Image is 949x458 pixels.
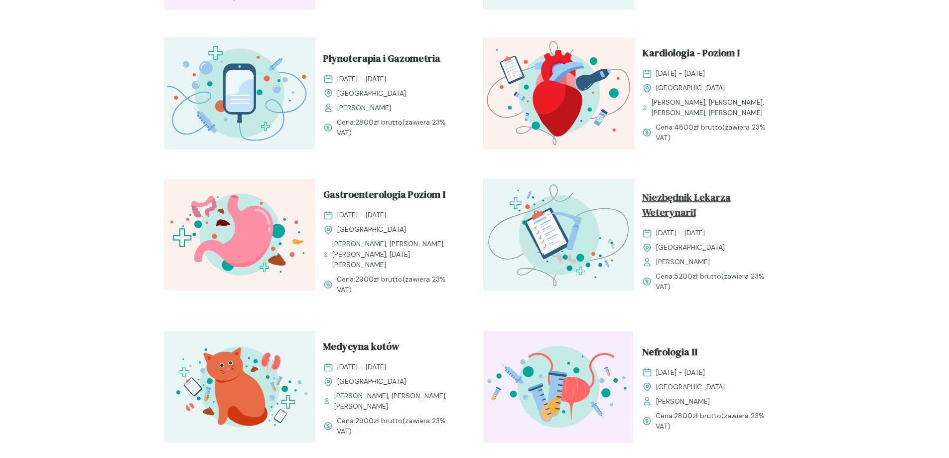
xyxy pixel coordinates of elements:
a: Płynoterapia i Gazometria [323,51,459,70]
span: [DATE] - [DATE] [656,228,705,238]
span: Kardiologia - Poziom I [642,45,740,64]
img: ZpgBUh5LeNNTxPrX_Uro_T.svg [483,331,634,443]
img: Zpbdlx5LeNNTxNvT_GastroI_T.svg [164,179,315,291]
img: aHe4VUMqNJQqH-M0_ProcMH_T.svg [483,179,634,291]
img: aHfQZEMqNJQqH-e8_MedKot_T.svg [164,331,315,443]
span: Płynoterapia i Gazometria [323,51,440,70]
img: Zpay8B5LeNNTxNg0_P%C5%82ynoterapia_T.svg [164,37,315,149]
span: 4800 zł brutto [674,123,722,132]
span: [DATE] - [DATE] [656,68,705,79]
span: Cena: (zawiera 23% VAT) [337,117,459,138]
span: [GEOGRAPHIC_DATA] [656,382,725,392]
span: Cena: (zawiera 23% VAT) [337,416,459,437]
span: [PERSON_NAME] [337,103,391,113]
span: Nefrologia II [642,344,697,363]
span: [GEOGRAPHIC_DATA] [656,242,725,253]
span: [PERSON_NAME], [PERSON_NAME], [PERSON_NAME] [334,391,458,412]
span: Gastroenterologia Poziom I [323,187,445,206]
span: 2900 zł brutto [355,275,403,284]
span: 2900 zł brutto [355,416,403,425]
span: [DATE] - [DATE] [337,74,386,84]
span: [PERSON_NAME], [PERSON_NAME], [PERSON_NAME], [PERSON_NAME] [652,97,778,118]
span: [DATE] - [DATE] [337,362,386,372]
span: 2800 zł brutto [674,411,721,420]
a: Niezbędnik Lekarza WeterynariI [642,190,778,224]
span: [DATE] - [DATE] [337,210,386,220]
span: 2800 zł brutto [355,118,403,127]
span: Cena: (zawiera 23% VAT) [656,271,778,292]
span: [GEOGRAPHIC_DATA] [337,88,406,99]
span: [PERSON_NAME] [656,396,710,407]
span: Cena: (zawiera 23% VAT) [337,274,459,295]
span: Cena: (zawiera 23% VAT) [656,411,778,432]
span: [GEOGRAPHIC_DATA] [337,376,406,387]
a: Nefrologia II [642,344,778,363]
span: [GEOGRAPHIC_DATA] [656,83,725,93]
a: Medycyna kotów [323,339,459,358]
span: [GEOGRAPHIC_DATA] [337,224,406,235]
span: [DATE] - [DATE] [656,367,705,378]
img: ZpbGfh5LeNNTxNm4_KardioI_T.svg [483,37,634,149]
a: Kardiologia - Poziom I [642,45,778,64]
span: Cena: (zawiera 23% VAT) [656,122,778,143]
span: [PERSON_NAME], [PERSON_NAME], [PERSON_NAME], [DATE][PERSON_NAME] [332,239,459,270]
span: 5200 zł brutto [674,272,721,281]
span: [PERSON_NAME] [656,257,710,267]
a: Gastroenterologia Poziom I [323,187,459,206]
span: Medycyna kotów [323,339,400,358]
